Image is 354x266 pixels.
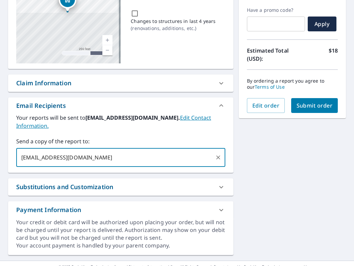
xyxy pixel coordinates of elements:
[8,75,233,92] div: Claim Information
[247,7,305,13] label: Have a promo code?
[16,137,225,145] label: Send a copy of the report to:
[247,98,285,113] button: Edit order
[291,98,338,113] button: Submit order
[102,45,112,55] a: Current Level 17, Zoom Out
[16,182,113,191] div: Substitutions and Customization
[16,205,81,214] div: Payment Information
[16,114,225,130] label: Your reports will be sent to
[8,97,233,114] div: Email Recipients
[308,17,336,31] button: Apply
[16,101,66,110] div: Email Recipients
[329,47,338,63] p: $18
[131,18,216,25] p: Changes to structures in last 4 years
[16,79,71,88] div: Claim Information
[247,78,338,90] p: By ordering a report you agree to our
[252,102,280,109] span: Edit order
[85,114,180,121] b: [EMAIL_ADDRESS][DOMAIN_NAME].
[131,25,216,32] p: ( renovations, additions, etc. )
[16,242,225,249] div: Your account payment is handled by your parent company.
[8,178,233,196] div: Substitutions and Customization
[297,102,333,109] span: Submit order
[16,218,225,242] div: Your credit or debit card will be authorized upon placing your order, but will not be charged unt...
[255,84,285,90] a: Terms of Use
[102,35,112,45] a: Current Level 17, Zoom In
[247,47,293,63] p: Estimated Total (USD):
[313,20,331,28] span: Apply
[213,153,223,162] button: Clear
[8,201,233,218] div: Payment Information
